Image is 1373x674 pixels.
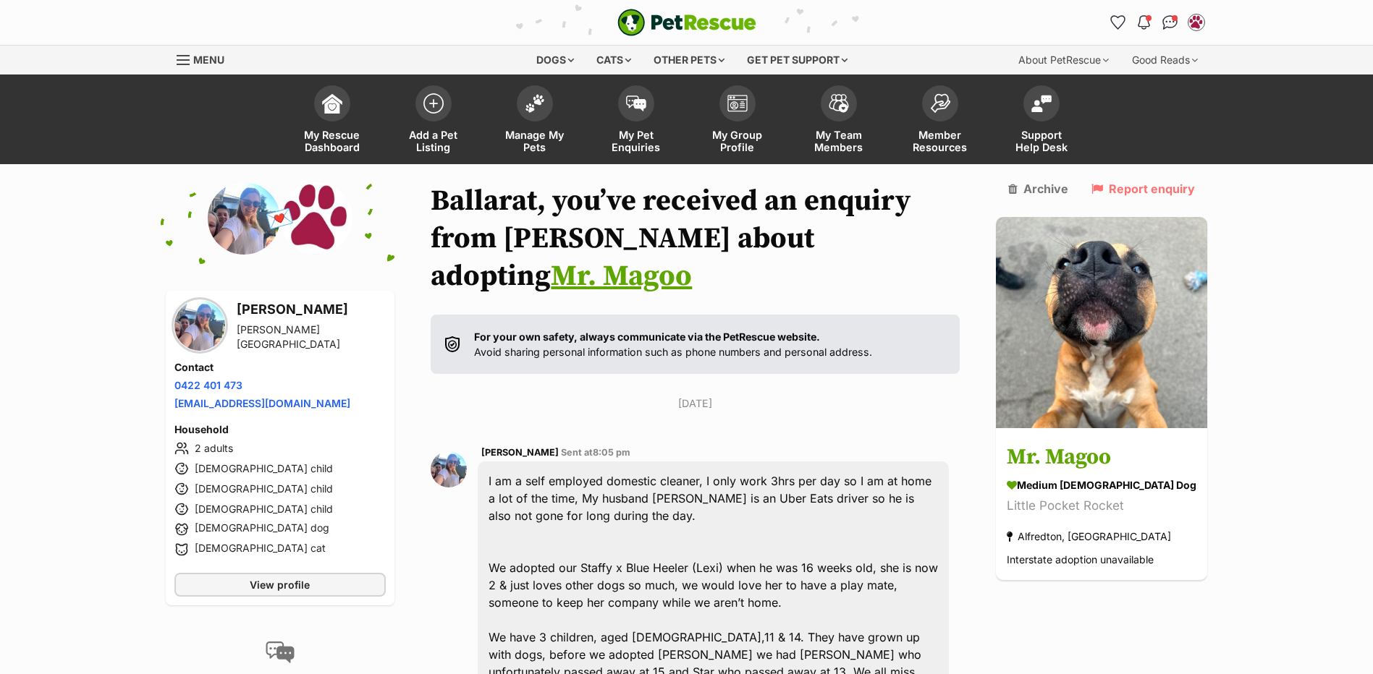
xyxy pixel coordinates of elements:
[193,54,224,66] span: Menu
[423,93,444,114] img: add-pet-listing-icon-0afa8454b4691262ce3f59096e99ab1cd57d4a30225e0717b998d2c9b9846f56.svg
[1159,11,1182,34] a: Conversations
[617,9,756,36] a: PetRescue
[264,203,297,234] span: 💌
[174,379,242,391] a: 0422 401 473
[1107,11,1130,34] a: Favourites
[593,447,630,458] span: 8:05 pm
[626,95,646,111] img: pet-enquiries-icon-7e3ad2cf08bfb03b45e93fb7055b45f3efa6380592205ae92323e6603595dc1f.svg
[1091,182,1195,195] a: Report enquiry
[705,129,770,153] span: My Group Profile
[687,78,788,164] a: My Group Profile
[322,93,342,114] img: dashboard-icon-eb2f2d2d3e046f16d808141f083e7271f6b2e854fb5c12c21221c1fb7104beca.svg
[431,182,960,295] h1: Ballarat, you’ve received an enquiry from [PERSON_NAME] about adopting
[890,78,991,164] a: Member Resources
[1185,11,1208,34] button: My account
[237,299,386,320] h3: [PERSON_NAME]
[1007,497,1196,516] div: Little Pocket Rocket
[474,329,872,360] p: Avoid sharing personal information such as phone numbers and personal address.
[237,323,386,351] div: [PERSON_NAME][GEOGRAPHIC_DATA]
[806,129,871,153] span: My Team Members
[1007,442,1196,474] h3: Mr. Magoo
[1008,182,1068,195] a: Archive
[829,94,849,113] img: team-members-icon-5396bd8760b3fe7c0b43da4ab00e1e3bb1a5d9ba89233759b79545d2d3fc5d0d.svg
[1162,15,1178,30] img: chat-41dd97257d64d25036548639549fe6c8038ab92f7586957e7f3b1b290dea8141.svg
[174,500,386,518] li: [DEMOGRAPHIC_DATA] child
[908,129,973,153] span: Member Resources
[502,129,567,153] span: Manage My Pets
[383,78,484,164] a: Add a Pet Listing
[1007,527,1171,547] div: Alfredton, [GEOGRAPHIC_DATA]
[1007,554,1154,566] span: Interstate adoption unavailable
[1189,15,1204,30] img: Ballarat Animal Shelter profile pic
[174,480,386,498] li: [DEMOGRAPHIC_DATA] child
[1107,11,1208,34] ul: Account quick links
[401,129,466,153] span: Add a Pet Listing
[250,577,310,592] span: View profile
[525,94,545,113] img: manage-my-pets-icon-02211641906a0b7f246fdf0571729dbe1e7629f14944591b6c1af311fb30b64b.svg
[177,46,235,72] a: Menu
[484,78,586,164] a: Manage My Pets
[1031,95,1052,112] img: help-desk-icon-fdf02630f3aa405de69fd3d07c3f3aa587a6932b1a1747fa1d2bba05be0121f9.svg
[996,217,1207,428] img: Mr. Magoo
[1122,46,1208,74] div: Good Reads
[174,440,386,457] li: 2 adults
[1133,11,1156,34] button: Notifications
[604,129,669,153] span: My Pet Enquiries
[300,129,365,153] span: My Rescue Dashboard
[174,360,386,375] h4: Contact
[727,95,748,112] img: group-profile-icon-3fa3cf56718a62981997c0bc7e787c4b2cf8bcc04b72c1350f741eb67cf2f40e.svg
[561,447,630,458] span: Sent at
[551,258,692,294] a: Mr. Magoo
[282,78,383,164] a: My Rescue Dashboard
[737,46,858,74] div: Get pet support
[930,93,950,113] img: member-resources-icon-8e73f808a243e03378d46382f2149f9095a855e16c252ad45f914b54edf8863c.svg
[431,451,467,487] img: Rhiannon Brown profile pic
[174,397,350,409] a: [EMAIL_ADDRESS][DOMAIN_NAME]
[174,541,386,558] li: [DEMOGRAPHIC_DATA] cat
[991,78,1092,164] a: Support Help Desk
[1007,478,1196,493] div: medium [DEMOGRAPHIC_DATA] Dog
[788,78,890,164] a: My Team Members
[174,521,386,538] li: [DEMOGRAPHIC_DATA] dog
[1009,129,1074,153] span: Support Help Desk
[1138,15,1149,30] img: notifications-46538b983faf8c2785f20acdc204bb7945ddae34d4c08c2a6579f10ce5e182be.svg
[474,330,820,343] strong: For your own safety, always communicate via the PetRescue website.
[526,46,584,74] div: Dogs
[174,573,386,597] a: View profile
[266,641,295,663] img: conversation-icon-4a6f8262b818ee0b60e3300018af0b2d0b884aa5de6e9bcb8d3d4eeb1a70a7c4.svg
[617,9,756,36] img: logo-e224e6f780fb5917bec1dbf3a21bbac754714ae5b6737aabdf751b685950b380.svg
[481,447,559,458] span: [PERSON_NAME]
[208,182,280,255] img: Rhiannon Brown profile pic
[996,431,1207,581] a: Mr. Magoo medium [DEMOGRAPHIC_DATA] Dog Little Pocket Rocket Alfredton, [GEOGRAPHIC_DATA] Interst...
[280,182,352,255] img: Ballarat Animal Shelter profile pic
[586,46,641,74] div: Cats
[586,78,687,164] a: My Pet Enquiries
[174,460,386,477] li: [DEMOGRAPHIC_DATA] child
[1008,46,1119,74] div: About PetRescue
[174,422,386,437] h4: Household
[431,396,960,411] p: [DATE]
[174,300,225,351] img: Rhiannon Brown profile pic
[643,46,735,74] div: Other pets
